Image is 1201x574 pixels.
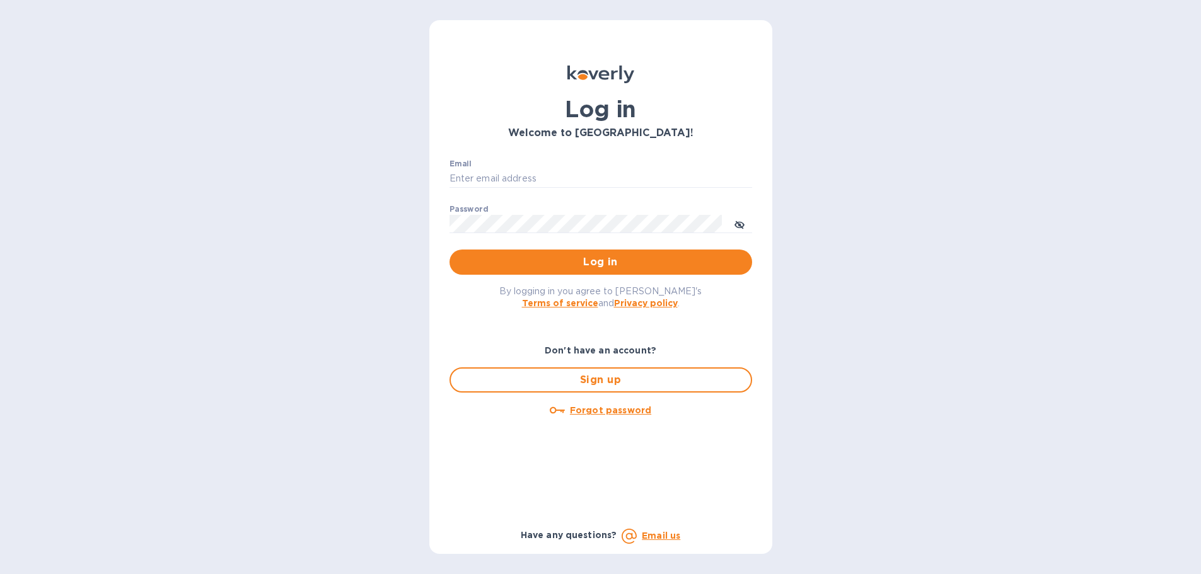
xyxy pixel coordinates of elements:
[567,66,634,83] img: Koverly
[450,367,752,393] button: Sign up
[642,531,680,541] a: Email us
[727,211,752,236] button: toggle password visibility
[614,298,678,308] a: Privacy policy
[499,286,702,308] span: By logging in you agree to [PERSON_NAME]'s and .
[450,160,472,168] label: Email
[450,169,752,188] input: Enter email address
[522,298,598,308] a: Terms of service
[450,127,752,139] h3: Welcome to [GEOGRAPHIC_DATA]!
[570,405,651,415] u: Forgot password
[545,345,656,355] b: Don't have an account?
[461,372,741,387] span: Sign up
[521,530,617,540] b: Have any questions?
[460,255,742,270] span: Log in
[450,250,752,275] button: Log in
[450,96,752,122] h1: Log in
[450,205,488,213] label: Password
